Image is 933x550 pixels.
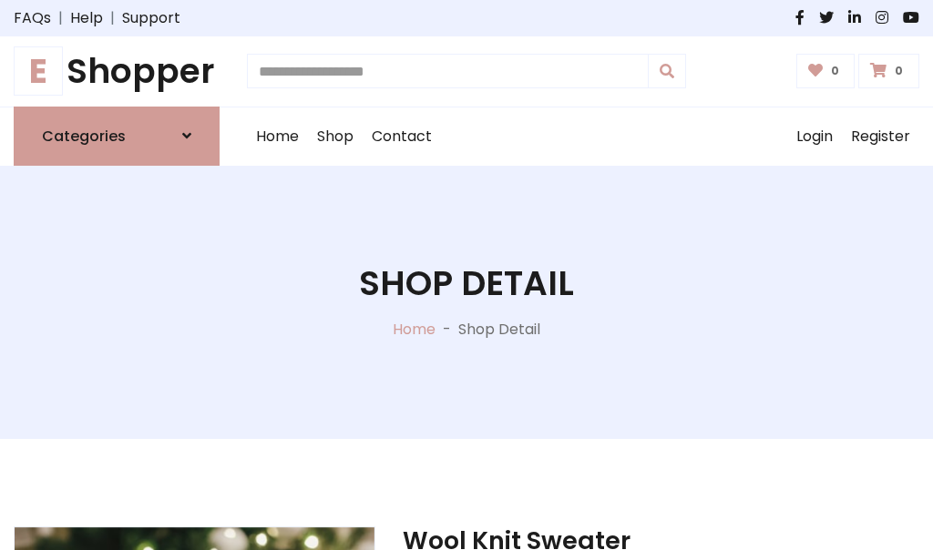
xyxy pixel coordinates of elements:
a: FAQs [14,7,51,29]
span: | [103,7,122,29]
span: 0 [890,63,907,79]
span: | [51,7,70,29]
a: Categories [14,107,220,166]
a: Register [842,107,919,166]
a: Home [247,107,308,166]
a: Help [70,7,103,29]
span: 0 [826,63,844,79]
a: Contact [363,107,441,166]
a: Support [122,7,180,29]
p: - [436,319,458,341]
a: Shop [308,107,363,166]
span: E [14,46,63,96]
h6: Categories [42,127,126,145]
a: 0 [796,54,856,88]
h1: Shopper [14,51,220,92]
a: 0 [858,54,919,88]
p: Shop Detail [458,319,540,341]
a: Login [787,107,842,166]
a: Home [393,319,436,340]
a: EShopper [14,51,220,92]
h1: Shop Detail [359,263,574,304]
